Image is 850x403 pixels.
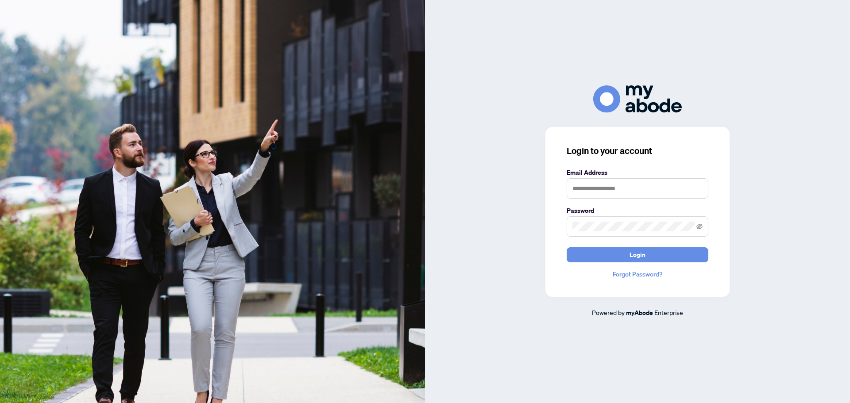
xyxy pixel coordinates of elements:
[630,248,645,262] span: Login
[654,308,683,316] span: Enterprise
[567,145,708,157] h3: Login to your account
[567,206,708,215] label: Password
[567,168,708,177] label: Email Address
[626,308,653,318] a: myAbode
[592,308,625,316] span: Powered by
[567,247,708,262] button: Login
[593,85,682,112] img: ma-logo
[696,223,703,230] span: eye-invisible
[567,269,708,279] a: Forgot Password?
